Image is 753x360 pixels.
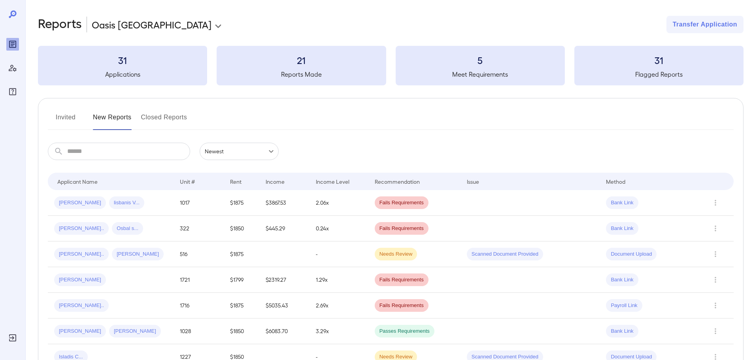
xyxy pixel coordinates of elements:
[54,199,106,207] span: [PERSON_NAME]
[6,38,19,51] div: Reports
[310,319,368,344] td: 3.29x
[709,222,722,235] button: Row Actions
[224,216,259,241] td: $1850
[259,293,310,319] td: $5035.43
[709,248,722,260] button: Row Actions
[574,54,744,66] h3: 31
[180,177,195,186] div: Unit #
[310,293,368,319] td: 2.69x
[375,251,417,258] span: Needs Review
[375,199,428,207] span: Fails Requirements
[310,216,368,241] td: 0.24x
[217,54,386,66] h3: 21
[606,199,638,207] span: Bank Link
[57,177,98,186] div: Applicant Name
[174,267,224,293] td: 1721
[375,225,428,232] span: Fails Requirements
[259,267,310,293] td: $2319.27
[200,143,279,160] div: Newest
[54,328,106,335] span: [PERSON_NAME]
[174,293,224,319] td: 1716
[396,54,565,66] h3: 5
[259,319,310,344] td: $6083.70
[38,46,744,85] summary: 31Applications21Reports Made5Meet Requirements31Flagged Reports
[224,319,259,344] td: $1850
[38,70,207,79] h5: Applications
[6,62,19,74] div: Manage Users
[109,199,144,207] span: lisbanis V...
[174,190,224,216] td: 1017
[709,273,722,286] button: Row Actions
[38,16,82,33] h2: Reports
[259,190,310,216] td: $3867.53
[375,328,434,335] span: Passes Requirements
[224,293,259,319] td: $1875
[217,70,386,79] h5: Reports Made
[112,225,143,232] span: Osbal s...
[316,177,349,186] div: Income Level
[606,302,642,309] span: Payroll Link
[224,241,259,267] td: $1875
[92,18,211,31] p: Oasis [GEOGRAPHIC_DATA]
[112,251,164,258] span: [PERSON_NAME]
[375,276,428,284] span: Fails Requirements
[310,241,368,267] td: -
[606,177,625,186] div: Method
[141,111,187,130] button: Closed Reports
[375,177,420,186] div: Recommendation
[310,190,368,216] td: 2.06x
[48,111,83,130] button: Invited
[709,325,722,337] button: Row Actions
[6,85,19,98] div: FAQ
[709,196,722,209] button: Row Actions
[606,276,638,284] span: Bank Link
[54,302,109,309] span: [PERSON_NAME]..
[467,177,479,186] div: Issue
[109,328,161,335] span: [PERSON_NAME]
[310,267,368,293] td: 1.29x
[174,241,224,267] td: 516
[6,332,19,344] div: Log Out
[709,299,722,312] button: Row Actions
[224,190,259,216] td: $1875
[224,267,259,293] td: $1799
[54,225,109,232] span: [PERSON_NAME]..
[38,54,207,66] h3: 31
[266,177,285,186] div: Income
[54,276,106,284] span: [PERSON_NAME]
[259,216,310,241] td: $445.29
[467,251,543,258] span: Scanned Document Provided
[606,328,638,335] span: Bank Link
[396,70,565,79] h5: Meet Requirements
[666,16,744,33] button: Transfer Application
[93,111,132,130] button: New Reports
[174,319,224,344] td: 1028
[375,302,428,309] span: Fails Requirements
[230,177,243,186] div: Rent
[54,251,109,258] span: [PERSON_NAME]..
[174,216,224,241] td: 322
[606,225,638,232] span: Bank Link
[606,251,657,258] span: Document Upload
[574,70,744,79] h5: Flagged Reports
